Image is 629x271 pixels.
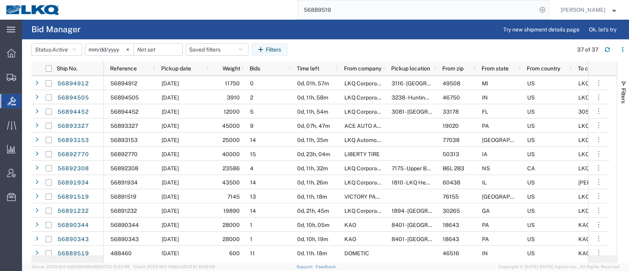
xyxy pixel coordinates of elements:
[443,94,460,101] span: 46750
[250,250,255,256] span: 11
[443,208,460,214] span: 30265
[578,94,620,101] span: LKQ Corporation
[297,123,330,129] span: 0d, 07h, 47m
[133,264,215,269] span: Client: 2025.19.0-1f462a1
[527,123,535,129] span: US
[561,6,605,14] span: Kenneth Tatum
[57,134,89,147] a: 56893153
[250,137,256,143] span: 14
[578,123,620,129] span: LKQ Corporation
[134,44,182,55] input: Not set
[578,80,620,87] span: LKQ Corporation
[443,179,460,186] span: 60438
[227,194,240,200] span: 7145
[110,194,136,200] span: 56891519
[392,94,447,101] span: 3238 - Huntington IDC
[297,94,328,101] span: 0d, 11h, 58m
[223,236,240,242] span: 28000
[225,80,240,87] span: 11750
[6,4,61,16] img: logo
[527,80,535,87] span: US
[344,137,422,143] span: LKQ Automotive Core Services
[297,165,328,171] span: 0d, 11h, 32m
[85,44,134,55] input: Not set
[527,179,535,186] span: US
[578,194,620,200] span: LKQ Corporation
[344,165,386,171] span: LKQ Corporation
[527,236,535,242] span: US
[527,165,535,171] span: CA
[482,94,488,101] span: IN
[297,179,328,186] span: 0d, 11h, 26m
[250,109,254,115] span: 5
[482,80,488,87] span: MI
[527,194,535,200] span: US
[443,123,459,129] span: 19020
[57,148,89,161] a: 56892770
[223,137,240,143] span: 25000
[110,65,137,72] span: Reference
[162,250,179,256] span: 09/23/2025
[482,123,489,129] span: PA
[344,179,386,186] span: LKQ Corporation
[443,250,459,256] span: 46516
[498,264,620,270] span: Copyright © [DATE]-[DATE] Agistix Inc., All Rights Reserved
[251,43,288,56] button: Filters
[223,222,240,228] span: 28000
[482,179,487,186] span: IL
[250,123,254,129] span: 9
[527,94,535,101] span: US
[223,208,240,214] span: 19890
[110,250,132,256] span: 488460
[296,264,316,269] a: Support
[57,177,89,189] a: 56891934
[297,137,328,143] span: 0d, 11h, 35m
[110,94,139,101] span: 56894505
[57,162,89,175] a: 56892308
[57,219,89,232] a: 56890344
[316,264,336,269] a: Feedback
[392,222,508,228] span: 8401 - Exeter - KAO Warehouse
[578,151,620,157] span: LKQ Corporation
[578,236,590,242] span: KAO
[392,179,476,186] span: 1810 - LKQ Heavy Duty Truck Core
[57,191,89,203] a: 56891519
[482,222,489,228] span: PA
[57,233,89,246] a: 56890343
[527,151,535,157] span: US
[162,179,179,186] span: 09/23/2025
[578,165,620,171] span: LKQ Corporation
[297,194,327,200] span: 0d, 11h, 18m
[443,236,459,242] span: 18643
[162,109,179,115] span: 09/23/2025
[560,5,618,15] button: [PERSON_NAME]
[344,80,386,87] span: LKQ Corporation
[250,222,252,228] span: 1
[110,109,138,115] span: 56894452
[527,65,560,72] span: From country
[162,194,179,200] span: 09/23/2025
[443,222,459,228] span: 18643
[527,250,535,256] span: US
[161,65,191,72] span: Pickup date
[31,43,82,56] button: Status:Active
[391,65,430,72] span: Pickup location
[110,165,138,171] span: 56892308
[250,208,256,214] span: 14
[162,222,179,228] span: 09/22/2025
[250,80,254,87] span: 0
[443,109,459,115] span: 33178
[250,194,256,200] span: 13
[578,109,605,115] span: 3051 Alsip
[482,250,488,256] span: IN
[57,65,77,72] span: Ship No.
[578,222,590,228] span: KAO
[214,65,240,72] span: Weight
[344,123,423,129] span: ACE AUTO AND TRUCK PARTS
[223,165,240,171] span: 23586
[222,151,240,157] span: 40000
[57,106,89,118] a: 56894452
[57,247,89,260] a: 56889519
[110,236,139,242] span: 56890343
[297,208,329,214] span: 0d, 21h, 45m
